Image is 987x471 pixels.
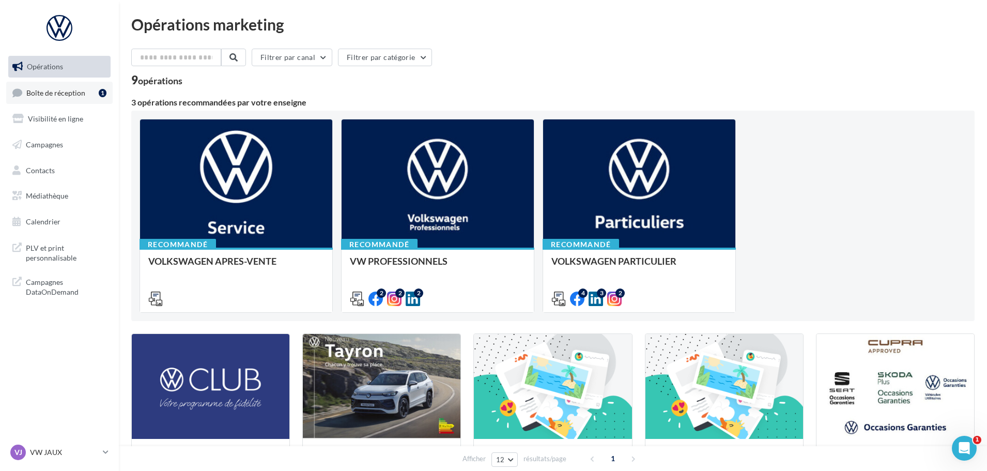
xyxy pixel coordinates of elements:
span: résultats/page [523,454,566,464]
span: Visibilité en ligne [28,114,83,123]
a: Calendrier [6,211,113,233]
p: VW JAUX [30,447,99,458]
div: 2 [414,288,423,298]
a: Opérations [6,56,113,78]
div: 9 [131,74,182,86]
div: Recommandé [543,239,619,250]
div: 3 opérations recommandées par votre enseigne [131,98,975,107]
span: PLV et print personnalisable [26,241,106,263]
button: Filtrer par catégorie [338,49,432,66]
a: Campagnes [6,134,113,156]
span: Contacts [26,165,55,174]
span: Campagnes [26,140,63,149]
span: Calendrier [26,217,60,226]
span: Campagnes DataOnDemand [26,275,106,297]
div: 4 [578,288,588,298]
span: VOLKSWAGEN PARTICULIER [551,255,676,267]
a: PLV et print personnalisable [6,237,113,267]
div: 2 [395,288,405,298]
div: opérations [138,76,182,85]
a: Contacts [6,160,113,181]
a: Boîte de réception1 [6,82,113,104]
a: VJ VW JAUX [8,443,111,462]
span: VJ [14,447,22,458]
span: Médiathèque [26,191,68,200]
span: Afficher [462,454,486,464]
span: VOLKSWAGEN APRES-VENTE [148,255,276,267]
span: 12 [496,455,505,464]
span: 1 [973,436,981,444]
a: Visibilité en ligne [6,108,113,130]
a: Campagnes DataOnDemand [6,271,113,301]
button: Filtrer par canal [252,49,332,66]
span: VW PROFESSIONNELS [350,255,448,267]
button: 12 [491,452,518,467]
div: Recommandé [140,239,216,250]
div: 2 [615,288,625,298]
a: Médiathèque [6,185,113,207]
span: 1 [605,450,621,467]
div: 2 [377,288,386,298]
div: 3 [597,288,606,298]
span: Opérations [27,62,63,71]
div: Recommandé [341,239,418,250]
div: 1 [99,89,106,97]
div: Opérations marketing [131,17,975,32]
span: Boîte de réception [26,88,85,97]
iframe: Intercom live chat [952,436,977,461]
